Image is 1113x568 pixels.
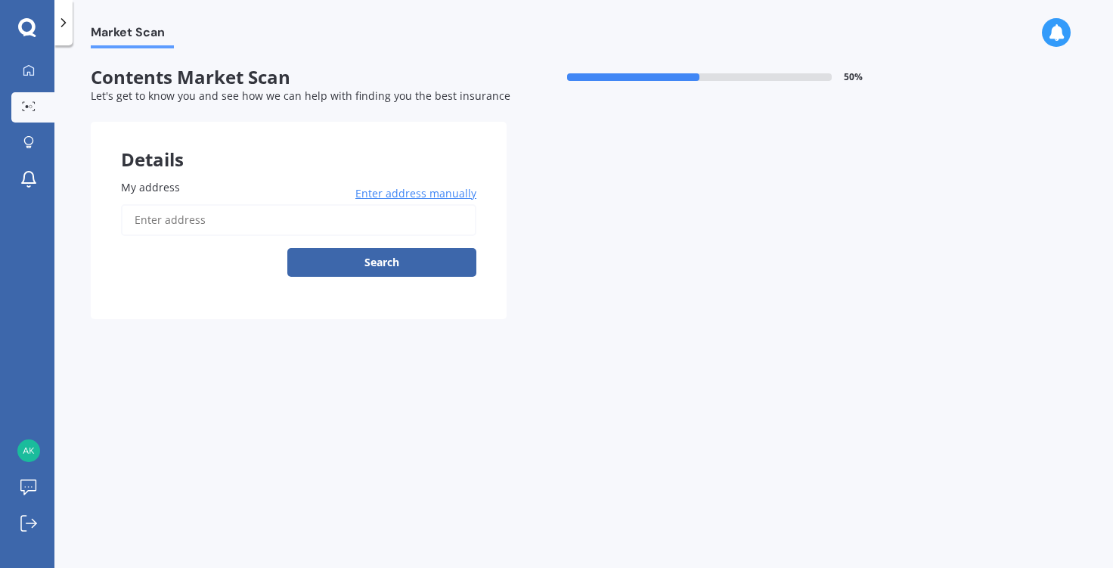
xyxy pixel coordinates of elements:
span: Let's get to know you and see how we can help with finding you the best insurance [91,88,510,103]
div: Details [91,122,507,167]
span: 50 % [844,72,863,82]
span: Contents Market Scan [91,67,507,88]
button: Search [287,248,476,277]
input: Enter address [121,204,476,236]
span: Market Scan [91,25,174,45]
img: f3533b2f04580a7c94c37fef3947a3e1 [17,439,40,462]
span: Enter address manually [355,186,476,201]
span: My address [121,180,180,194]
